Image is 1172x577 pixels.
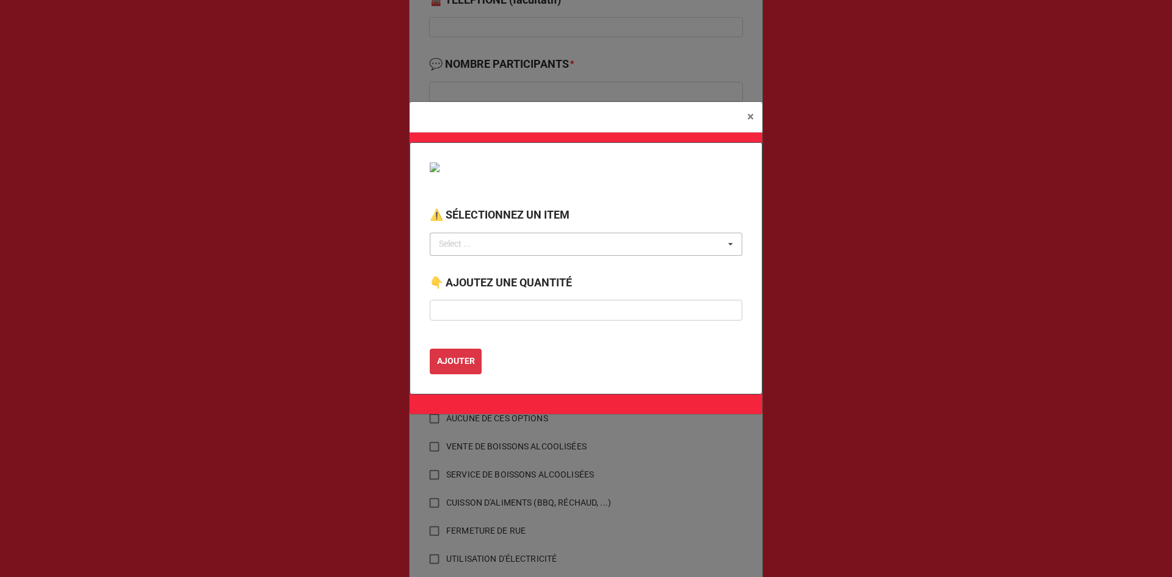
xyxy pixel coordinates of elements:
[747,109,754,124] span: ×
[430,349,482,374] button: AJOUTER
[430,162,552,172] img: VSJ_SERV_LOIS_SPORT_DEV_SOC.png
[436,237,488,251] div: Select ...
[430,206,570,223] label: ⚠️ SÉLECTIONNEZ UN ITEM
[437,355,475,368] b: AJOUTER
[430,274,572,291] label: 👇 AJOUTEZ UNE QUANTITÉ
